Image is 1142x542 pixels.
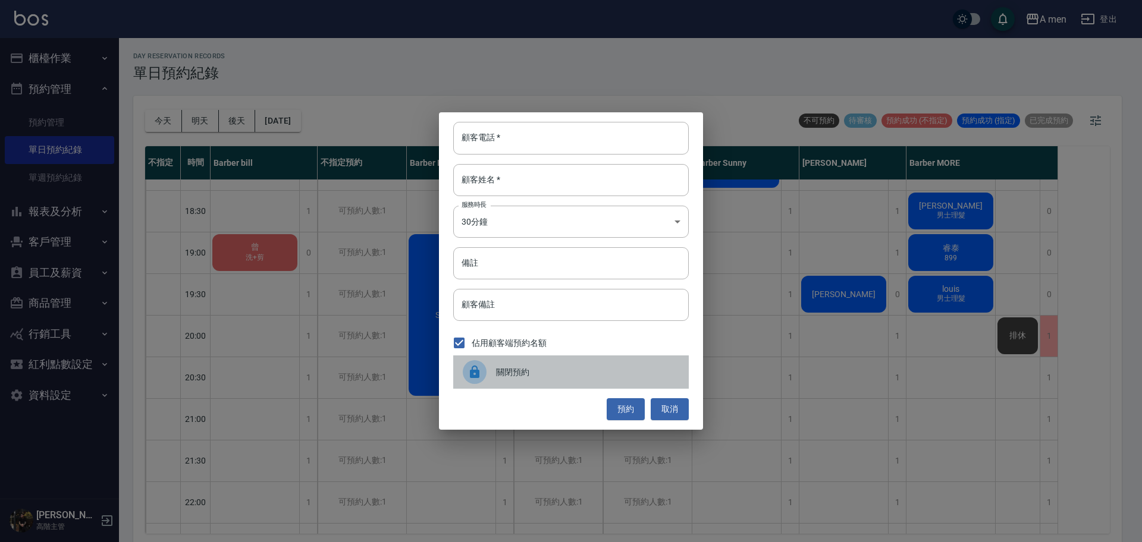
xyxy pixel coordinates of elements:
[453,355,689,389] div: 關閉預約
[496,366,679,379] span: 關閉預約
[472,337,547,349] span: 佔用顧客端預約名額
[651,398,689,420] button: 取消
[607,398,645,420] button: 預約
[453,206,689,238] div: 30分鐘
[462,200,487,209] label: 服務時長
